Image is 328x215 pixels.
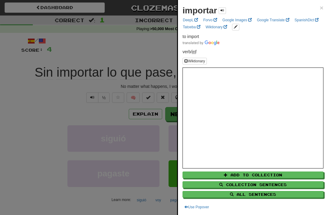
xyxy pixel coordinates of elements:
[183,191,323,198] button: All Sentences
[192,49,196,54] abbr: VerbForm: Infinitive
[293,17,320,23] a: SpanishDict
[220,17,254,23] a: Google Images
[232,24,239,30] button: edit links
[183,172,323,178] button: Add to Collection
[320,4,323,11] span: ×
[181,24,202,30] a: Tatoeba
[183,6,217,15] strong: importar
[255,17,291,23] a: Google Translate
[204,24,229,30] a: Wiktionary
[183,204,211,210] button: Use Popover
[183,58,207,64] button: Wiktionary
[181,17,200,23] a: DeepL
[201,17,219,23] a: Forvo
[320,5,323,11] button: Close
[183,40,220,45] img: Color short
[183,34,199,39] span: to import
[183,181,323,188] button: Collection Sentences
[183,49,323,55] p: verb /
